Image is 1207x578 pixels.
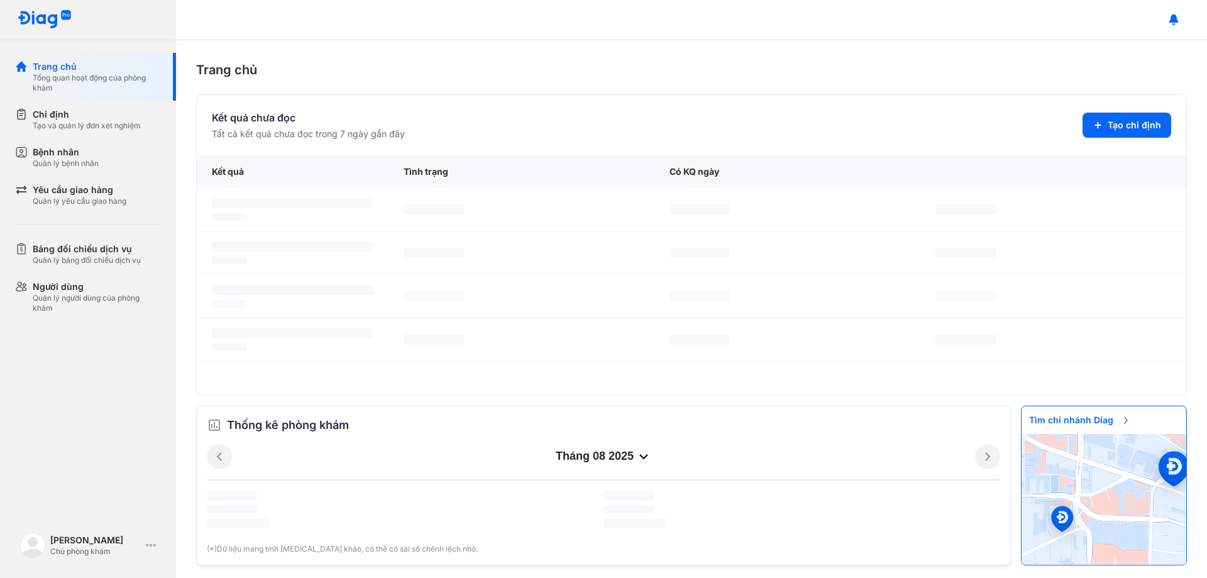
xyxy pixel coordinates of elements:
[1022,406,1138,434] span: Tìm chi nhánh Diag
[18,10,72,30] img: logo
[50,534,141,547] div: [PERSON_NAME]
[935,248,996,258] span: ‌
[603,491,654,501] span: ‌
[227,416,349,434] span: Thống kê phòng khám
[212,198,373,208] span: ‌
[207,418,222,433] img: order.5a6da16c.svg
[212,343,247,351] span: ‌
[33,146,99,158] div: Bệnh nhân
[212,285,373,295] span: ‌
[212,328,373,338] span: ‌
[33,73,161,93] div: Tổng quan hoạt động của phòng khám
[196,60,1187,79] div: Trang chủ
[207,491,257,501] span: ‌
[33,60,161,73] div: Trang chủ
[670,291,730,301] span: ‌
[404,248,464,258] span: ‌
[33,281,161,293] div: Người dùng
[670,204,730,214] span: ‌
[50,547,141,557] div: Chủ phòng khám
[212,128,405,140] div: Tất cả kết quả chưa đọc trong 7 ngày gần đây
[33,293,161,313] div: Quản lý người dùng của phòng khám
[20,533,45,558] img: logo
[212,300,247,308] span: ‌
[207,543,1000,555] div: (*)Dữ liệu mang tính [MEDICAL_DATA] khảo, có thể có sai số chênh lệch nhỏ.
[232,449,975,464] div: tháng 08 2025
[670,248,730,258] span: ‌
[212,242,373,252] span: ‌
[207,506,257,513] span: ‌
[212,257,247,264] span: ‌
[603,518,666,528] span: ‌
[935,291,996,301] span: ‌
[207,518,270,528] span: ‌
[389,155,654,188] div: Tình trạng
[654,155,920,188] div: Có KQ ngày
[1083,113,1171,138] button: Tạo chỉ định
[935,335,996,345] span: ‌
[404,291,464,301] span: ‌
[197,155,389,188] div: Kết quả
[212,213,247,221] span: ‌
[33,184,126,196] div: Yêu cầu giao hàng
[33,121,141,131] div: Tạo và quản lý đơn xét nghiệm
[603,506,654,513] span: ‌
[404,204,464,214] span: ‌
[212,110,405,125] div: Kết quả chưa đọc
[33,243,141,255] div: Bảng đối chiếu dịch vụ
[33,255,141,265] div: Quản lý bảng đối chiếu dịch vụ
[33,108,141,121] div: Chỉ định
[935,204,996,214] span: ‌
[33,196,126,206] div: Quản lý yêu cầu giao hàng
[33,158,99,169] div: Quản lý bệnh nhân
[404,335,464,345] span: ‌
[1108,119,1161,131] span: Tạo chỉ định
[670,335,730,345] span: ‌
